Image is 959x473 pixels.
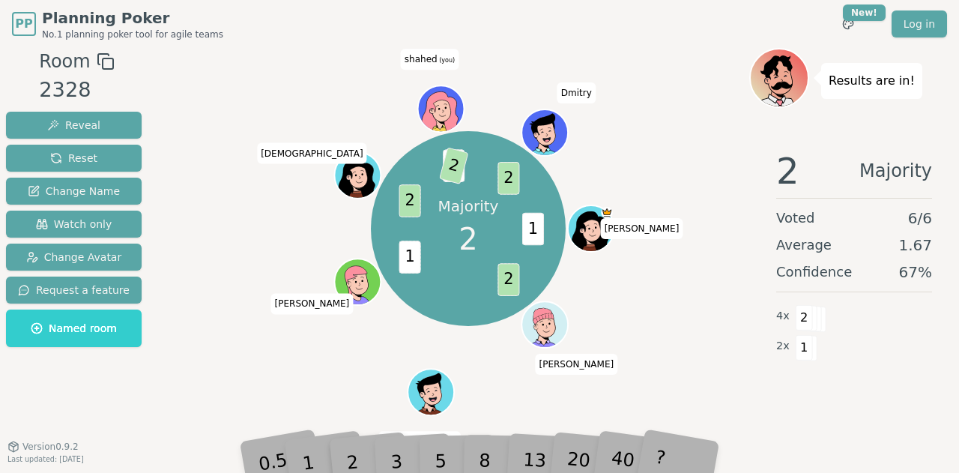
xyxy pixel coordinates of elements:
[899,262,932,283] span: 67 %
[438,196,499,217] p: Majority
[776,235,832,256] span: Average
[796,335,813,361] span: 1
[6,277,142,304] button: Request a feature
[50,151,97,166] span: Reset
[843,4,886,21] div: New!
[399,241,421,274] span: 1
[859,153,932,189] span: Majority
[26,250,122,265] span: Change Avatar
[497,162,519,195] span: 2
[835,10,862,37] button: New!
[39,75,114,106] div: 2328
[439,147,468,184] span: 2
[522,212,544,245] span: 1
[829,70,915,91] p: Results are in!
[776,208,815,229] span: Voted
[776,262,852,283] span: Confidence
[7,455,84,463] span: Last updated: [DATE]
[6,310,142,347] button: Named room
[31,321,117,336] span: Named room
[36,217,112,232] span: Watch only
[22,441,79,453] span: Version 0.9.2
[420,87,463,130] button: Click to change your avatar
[776,338,790,355] span: 2 x
[7,441,79,453] button: Version0.9.2
[536,354,618,375] span: Click to change your name
[776,153,799,189] span: 2
[6,145,142,172] button: Reset
[47,118,100,133] span: Reveal
[257,143,366,164] span: Click to change your name
[892,10,947,37] a: Log in
[28,184,120,199] span: Change Name
[6,178,142,205] button: Change Name
[6,112,142,139] button: Reveal
[271,293,354,314] span: Click to change your name
[6,244,142,271] button: Change Avatar
[15,15,32,33] span: PP
[908,208,932,229] span: 6 / 6
[898,235,932,256] span: 1.67
[776,308,790,325] span: 4 x
[6,211,142,238] button: Watch only
[18,283,130,298] span: Request a feature
[42,7,223,28] span: Planning Poker
[401,49,459,70] span: Click to change your name
[601,207,612,218] span: Albert is the host
[557,82,596,103] span: Click to change your name
[796,305,813,331] span: 2
[42,28,223,40] span: No.1 planning poker tool for agile teams
[39,48,90,75] span: Room
[438,57,456,64] span: (you)
[459,217,477,262] span: 2
[601,218,683,239] span: Click to change your name
[399,184,421,217] span: 2
[12,7,223,40] a: PPPlanning PokerNo.1 planning poker tool for agile teams
[497,263,519,296] span: 2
